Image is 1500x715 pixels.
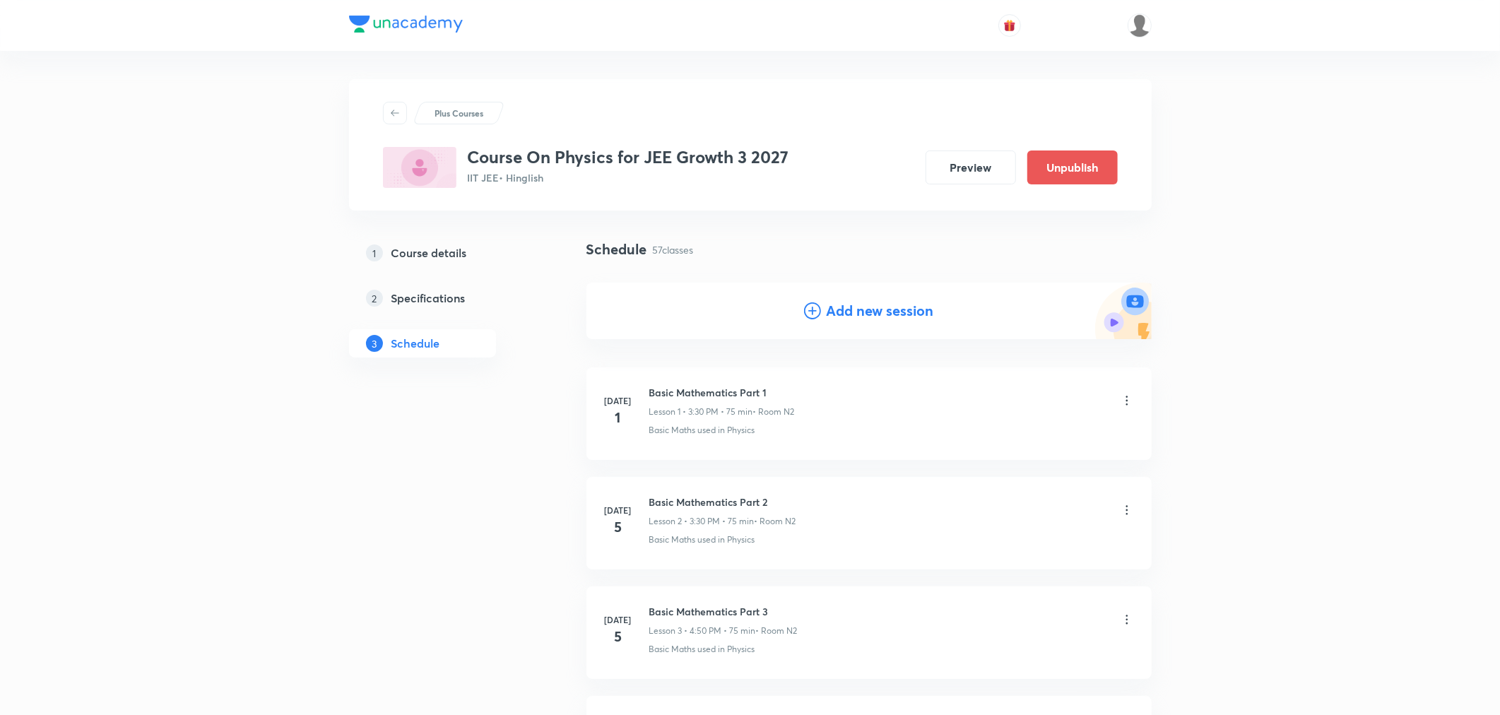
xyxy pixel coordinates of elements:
[649,643,755,656] p: Basic Maths used in Physics
[468,170,789,185] p: IIT JEE • Hinglish
[349,239,541,267] a: 1Course details
[366,244,383,261] p: 1
[604,613,632,626] h6: [DATE]
[349,16,463,32] img: Company Logo
[1128,13,1152,37] img: Vivek Patil
[391,244,467,261] h5: Course details
[649,533,755,546] p: Basic Maths used in Physics
[649,406,753,418] p: Lesson 1 • 3:30 PM • 75 min
[604,394,632,407] h6: [DATE]
[649,515,755,528] p: Lesson 2 • 3:30 PM • 75 min
[604,626,632,647] h4: 5
[349,284,541,312] a: 2Specifications
[1027,150,1118,184] button: Unpublish
[827,300,934,321] h4: Add new session
[649,385,795,400] h6: Basic Mathematics Part 1
[366,335,383,352] p: 3
[366,290,383,307] p: 2
[604,407,632,428] h4: 1
[435,107,483,119] p: Plus Courses
[998,14,1021,37] button: avatar
[586,239,647,260] h4: Schedule
[649,625,756,637] p: Lesson 3 • 4:50 PM • 75 min
[391,290,466,307] h5: Specifications
[1003,19,1016,32] img: avatar
[468,147,789,167] h3: Course On Physics for JEE Growth 3 2027
[649,495,796,509] h6: Basic Mathematics Part 2
[604,504,632,516] h6: [DATE]
[753,406,795,418] p: • Room N2
[756,625,798,637] p: • Room N2
[349,16,463,36] a: Company Logo
[755,515,796,528] p: • Room N2
[649,424,755,437] p: Basic Maths used in Physics
[1095,283,1152,339] img: Add
[649,604,798,619] h6: Basic Mathematics Part 3
[926,150,1016,184] button: Preview
[653,242,694,257] p: 57 classes
[604,516,632,538] h4: 5
[383,147,456,188] img: 853C0E21-55C7-4406-AB4C-92E9536FD0C1_plus.png
[391,335,440,352] h5: Schedule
